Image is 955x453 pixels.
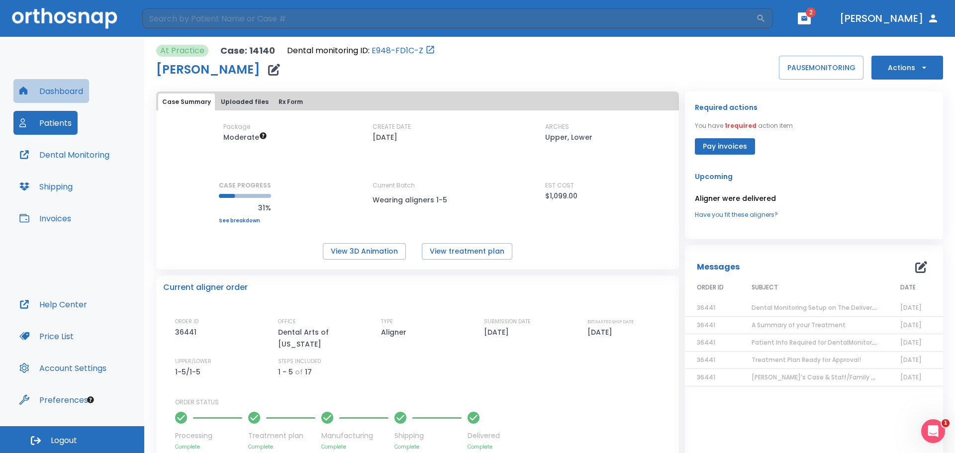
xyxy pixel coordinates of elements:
[484,326,512,338] p: [DATE]
[13,324,80,348] button: Price List
[275,93,307,110] button: Rx Form
[752,283,778,292] span: SUBJECT
[468,431,500,441] p: Delivered
[373,194,462,206] p: Wearing aligners 1-5
[13,143,115,167] button: Dental Monitoring
[248,443,315,451] p: Complete
[545,190,577,202] p: $1,099.00
[295,366,303,378] p: of
[752,321,846,329] span: A Summary of your Treatment
[695,121,793,130] p: You have action item
[900,338,922,347] span: [DATE]
[921,419,945,443] iframe: Intercom live chat
[278,317,296,326] p: OFFICE
[223,122,250,131] p: Package
[372,45,423,57] a: E948-FD1C-Z
[381,317,393,326] p: TYPE
[219,218,271,224] a: See breakdown
[373,122,411,131] p: CREATE DATE
[163,281,248,293] p: Current aligner order
[806,7,816,17] span: 2
[942,419,950,427] span: 1
[287,45,435,57] div: Open patient in dental monitoring portal
[695,138,755,155] button: Pay invoices
[900,283,916,292] span: DATE
[175,366,204,378] p: 1-5/1-5
[142,8,756,28] input: Search by Patient Name or Case #
[86,395,95,404] div: Tooltip anchor
[752,373,899,381] span: [PERSON_NAME]’s Case & Staff/Family Discount
[323,243,406,260] button: View 3D Animation
[468,443,500,451] p: Complete
[373,131,397,143] p: [DATE]
[900,321,922,329] span: [DATE]
[725,121,757,130] span: 1 required
[836,9,943,27] button: [PERSON_NAME]
[305,366,312,378] p: 17
[175,443,242,451] p: Complete
[394,431,462,441] p: Shipping
[287,45,370,57] p: Dental monitoring ID:
[278,366,293,378] p: 1 - 5
[13,292,93,316] button: Help Center
[220,45,275,57] p: Case: 14140
[871,56,943,80] button: Actions
[695,171,933,182] p: Upcoming
[752,356,861,364] span: Treatment Plan Ready for Approval!
[422,243,512,260] button: View treatment plan
[695,101,758,113] p: Required actions
[219,202,271,214] p: 31%
[752,303,889,312] span: Dental Monitoring Setup on The Delivery Day
[156,64,260,76] h1: [PERSON_NAME]
[12,8,117,28] img: Orthosnap
[900,303,922,312] span: [DATE]
[545,131,592,143] p: Upper, Lower
[13,79,89,103] button: Dashboard
[278,357,321,366] p: STEPS INCLUDED
[13,111,78,135] button: Patients
[484,317,531,326] p: SUBMISSION DATE
[175,357,211,366] p: UPPER/LOWER
[697,338,715,347] span: 36441
[175,317,198,326] p: ORDER ID
[13,388,94,412] button: Preferences
[587,317,634,326] p: ESTIMATED SHIP DATE
[697,373,715,381] span: 36441
[697,261,740,273] p: Messages
[587,326,616,338] p: [DATE]
[217,93,273,110] button: Uploaded files
[321,443,388,451] p: Complete
[697,303,715,312] span: 36441
[13,356,112,380] a: Account Settings
[695,210,933,219] a: Have you fit these aligners?
[219,181,271,190] p: CASE PROGRESS
[900,356,922,364] span: [DATE]
[779,56,863,80] button: PAUSEMONITORING
[381,326,410,338] p: Aligner
[13,175,79,198] button: Shipping
[900,373,922,381] span: [DATE]
[394,443,462,451] p: Complete
[175,431,242,441] p: Processing
[13,206,77,230] button: Invoices
[158,93,215,110] button: Case Summary
[223,132,267,142] span: Up to 20 Steps (40 aligners)
[278,326,363,350] p: Dental Arts of [US_STATE]
[545,122,569,131] p: ARCHES
[158,93,677,110] div: tabs
[321,431,388,441] p: Manufacturing
[373,181,462,190] p: Current Batch
[697,283,724,292] span: ORDER ID
[752,338,883,347] span: Patient Info Required for DentalMonitoring!
[160,45,204,57] p: At Practice
[175,398,672,407] p: ORDER STATUS
[695,192,933,204] p: Aligner were delivered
